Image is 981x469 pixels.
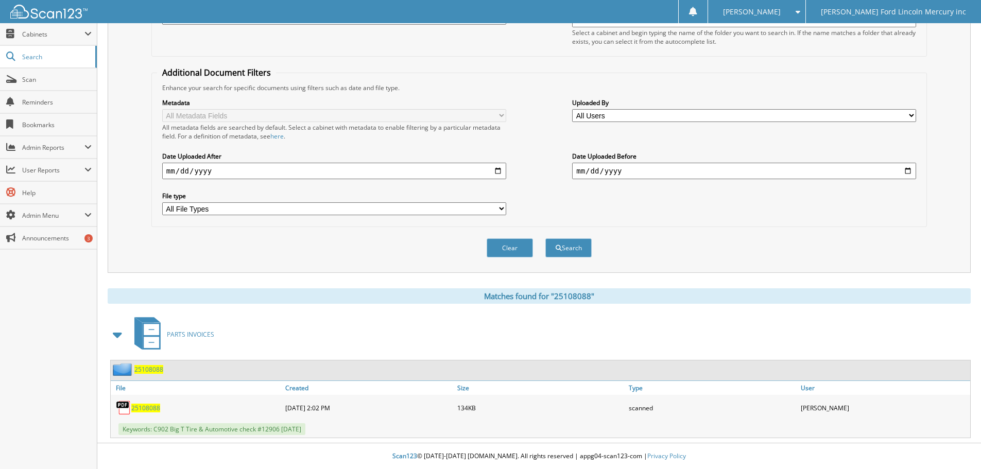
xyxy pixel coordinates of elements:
a: 25108088 [134,365,163,374]
button: Clear [487,238,533,257]
iframe: Chat Widget [930,420,981,469]
label: Uploaded By [572,98,916,107]
label: Date Uploaded Before [572,152,916,161]
legend: Additional Document Filters [157,67,276,78]
div: [DATE] 2:02 PM [283,397,455,418]
label: File type [162,192,506,200]
div: Select a cabinet and begin typing the name of the folder you want to search in. If the name match... [572,28,916,46]
a: Size [455,381,627,395]
input: end [572,163,916,179]
span: Search [22,53,90,61]
div: © [DATE]-[DATE] [DOMAIN_NAME]. All rights reserved | appg04-scan123-com | [97,444,981,469]
img: scan123-logo-white.svg [10,5,88,19]
button: Search [545,238,592,257]
img: folder2.png [113,363,134,376]
span: Cabinets [22,30,84,39]
span: User Reports [22,166,84,175]
a: Privacy Policy [647,451,686,460]
a: Created [283,381,455,395]
input: start [162,163,506,179]
span: Help [22,188,92,197]
a: PARTS INVOICES [128,314,214,355]
div: Matches found for "25108088" [108,288,971,304]
div: [PERSON_NAME] [798,397,970,418]
a: User [798,381,970,395]
span: Keywords: C902 Big T Tire & Automotive check #12906 [DATE] [118,423,305,435]
label: Date Uploaded After [162,152,506,161]
span: Scan [22,75,92,84]
div: Enhance your search for specific documents using filters such as date and file type. [157,83,921,92]
a: here [270,132,284,141]
label: Metadata [162,98,506,107]
div: scanned [626,397,798,418]
span: Announcements [22,234,92,242]
div: 3 [84,234,93,242]
span: Reminders [22,98,92,107]
img: PDF.png [116,400,131,415]
span: [PERSON_NAME] Ford Lincoln Mercury inc [821,9,966,15]
span: [PERSON_NAME] [723,9,781,15]
a: 25108088 [131,404,160,412]
span: Scan123 [392,451,417,460]
div: All metadata fields are searched by default. Select a cabinet with metadata to enable filtering b... [162,123,506,141]
span: Bookmarks [22,120,92,129]
a: Type [626,381,798,395]
a: File [111,381,283,395]
span: Admin Menu [22,211,84,220]
div: 134KB [455,397,627,418]
span: Admin Reports [22,143,84,152]
span: PARTS INVOICES [167,330,214,339]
